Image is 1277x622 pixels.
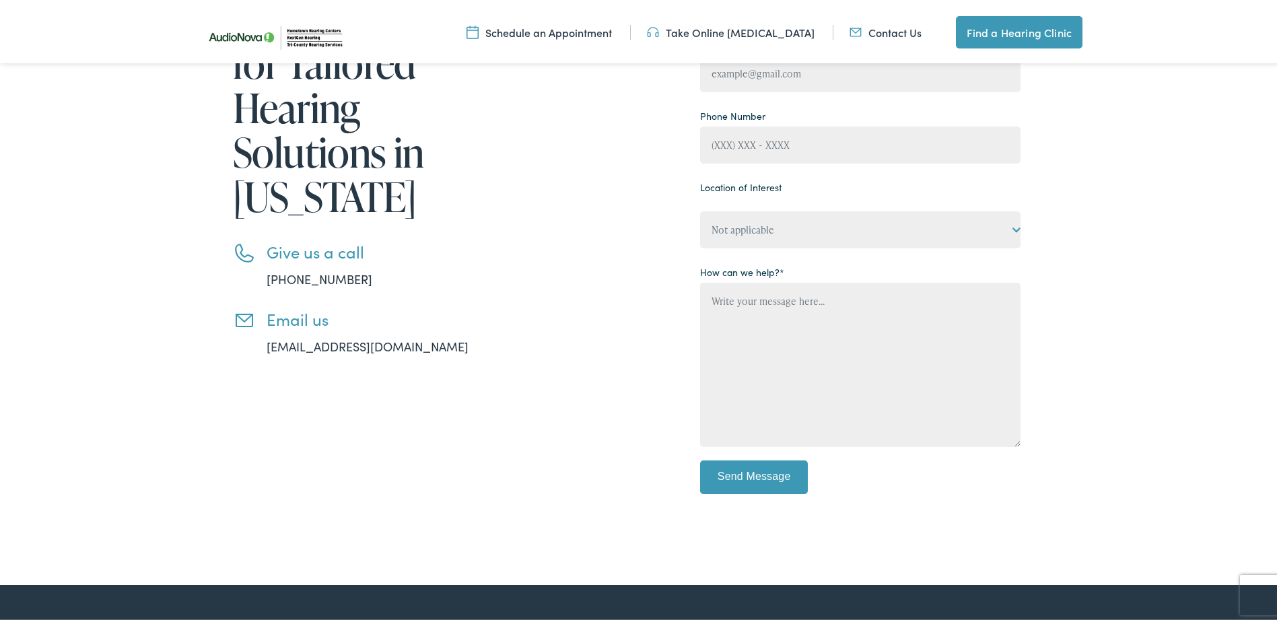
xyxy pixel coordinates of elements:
label: How can we help? [700,263,784,277]
h3: Email us [267,307,509,326]
a: Find a Hearing Clinic [956,13,1082,46]
img: utility icon [850,22,862,37]
a: [PHONE_NUMBER] [267,268,372,285]
label: Location of Interest [700,178,782,192]
input: example@gmail.com [700,53,1021,90]
label: Phone Number [700,106,765,120]
input: Send Message [700,458,808,491]
img: utility icon [647,22,659,37]
a: [EMAIL_ADDRESS][DOMAIN_NAME] [267,335,469,352]
a: Contact Us [850,22,922,37]
a: Schedule an Appointment [467,22,612,37]
a: Take Online [MEDICAL_DATA] [647,22,815,37]
h3: Give us a call [267,240,509,259]
input: (XXX) XXX - XXXX [700,124,1021,161]
img: utility icon [467,22,479,37]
